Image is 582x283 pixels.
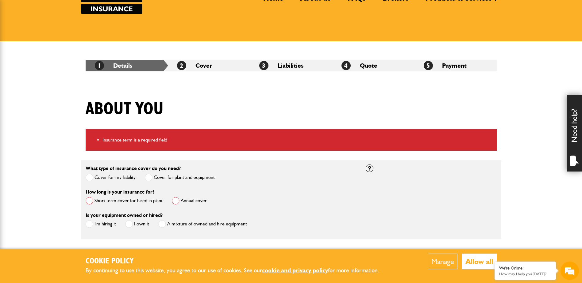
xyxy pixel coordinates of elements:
[86,220,116,228] label: I'm hiring it
[86,197,163,205] label: Short term cover for hired in plant
[86,266,389,275] p: By continuing to use this website, you agree to our use of cookies. See our for more information.
[259,61,268,70] span: 3
[125,220,149,228] label: I own it
[462,254,497,269] button: Allow all
[428,254,457,269] button: Manage
[158,220,247,228] label: A mixture of owned and hire equipment
[341,61,351,70] span: 4
[262,267,328,274] a: cookie and privacy policy
[567,95,582,172] div: Need help?
[145,174,215,181] label: Cover for plant and equipment
[414,60,497,71] li: Payment
[95,61,104,70] span: 1
[86,60,168,71] li: Details
[332,60,414,71] li: Quote
[86,190,154,194] label: How long is your insurance for?
[86,257,389,266] h2: Cookie Policy
[499,266,551,271] div: We're Online!
[86,166,181,171] label: What type of insurance cover do you need?
[172,197,207,205] label: Annual cover
[177,61,186,70] span: 2
[86,99,164,119] h1: About you
[499,272,551,276] p: How may I help you today?
[424,61,433,70] span: 5
[86,213,163,218] label: Is your equipment owned or hired?
[86,174,136,181] label: Cover for my liability
[102,136,492,144] li: Insurance term is a required field
[168,60,250,71] li: Cover
[250,60,332,71] li: Liabilities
